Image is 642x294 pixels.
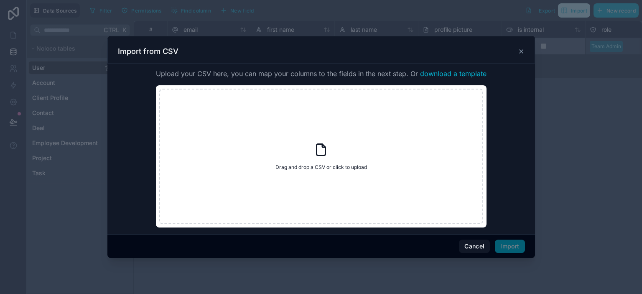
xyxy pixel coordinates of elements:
[420,69,487,79] button: download a template
[156,69,487,79] span: Upload your CSV here, you can map your columns to the fields in the next step. Or
[118,46,178,56] h3: Import from CSV
[275,164,367,171] span: Drag and drop a CSV or click to upload
[459,240,490,253] button: Cancel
